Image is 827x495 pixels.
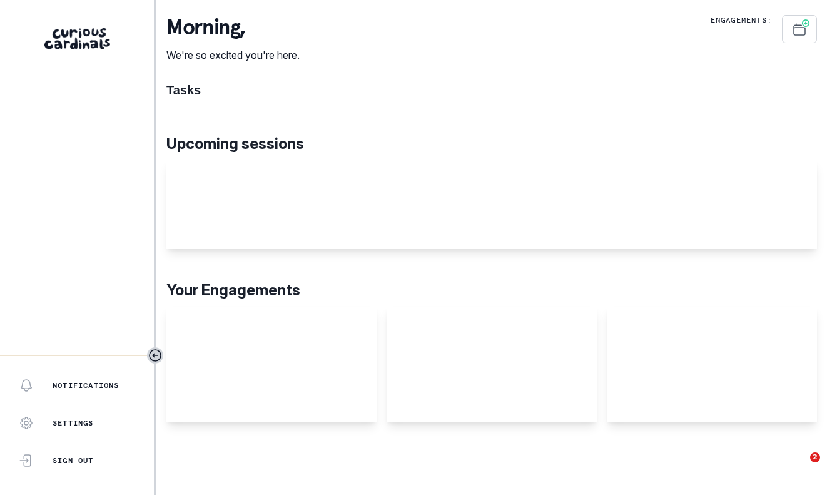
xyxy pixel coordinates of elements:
p: Settings [53,418,94,428]
h1: Tasks [166,83,817,98]
p: We're so excited you're here. [166,48,300,63]
p: Upcoming sessions [166,133,817,155]
iframe: Intercom live chat [784,452,814,482]
span: 2 [810,452,820,462]
p: Notifications [53,380,119,390]
p: Engagements: [711,15,772,25]
button: Toggle sidebar [147,347,163,364]
p: Sign Out [53,456,94,466]
button: Schedule Sessions [782,15,817,43]
img: Curious Cardinals Logo [44,28,110,49]
p: Your Engagements [166,279,817,302]
p: morning , [166,15,300,40]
